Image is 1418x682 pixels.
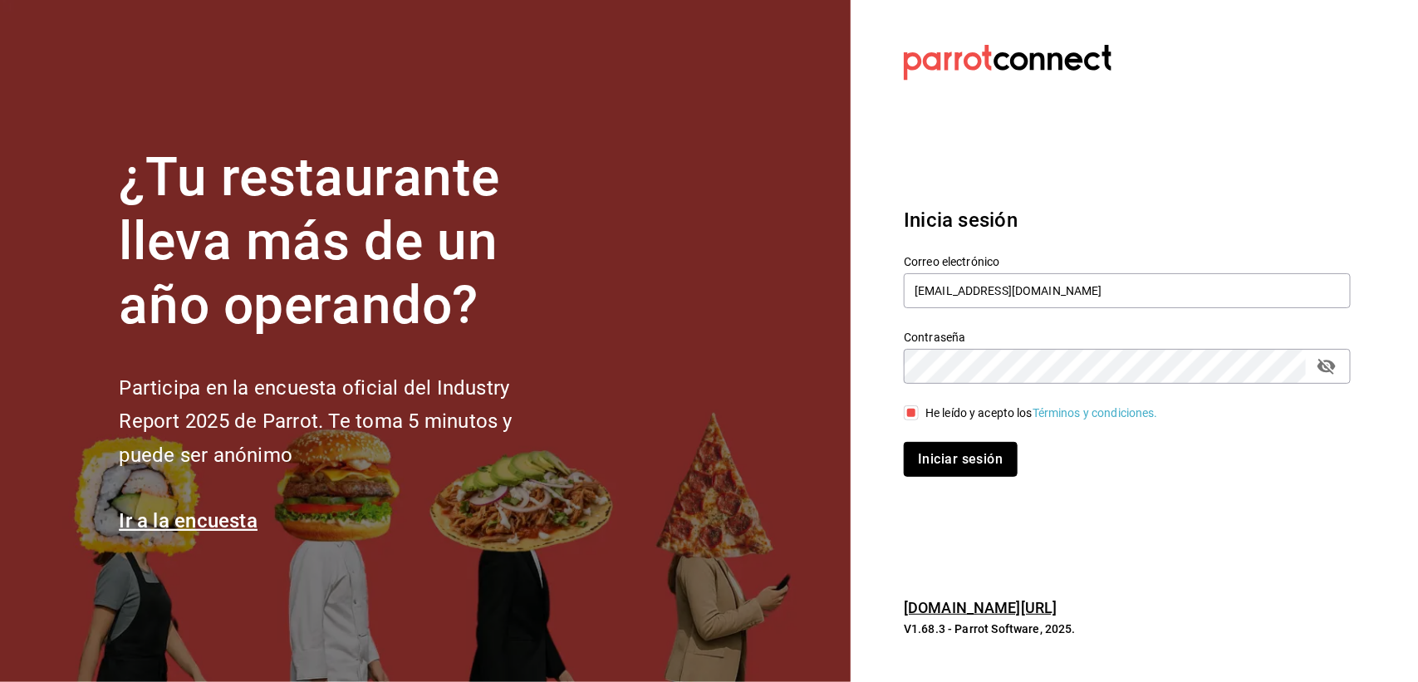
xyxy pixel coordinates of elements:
input: Ingresa tu correo electrónico [904,273,1351,308]
h1: ¿Tu restaurante lleva más de un año operando? [119,146,567,337]
a: Términos y condiciones. [1033,406,1158,420]
button: passwordField [1313,352,1341,380]
div: He leído y acepto los [925,405,1158,422]
p: V1.68.3 - Parrot Software, 2025. [904,621,1351,637]
h2: Participa en la encuesta oficial del Industry Report 2025 de Parrot. Te toma 5 minutos y puede se... [119,371,567,473]
a: [DOMAIN_NAME][URL] [904,599,1057,616]
label: Correo electrónico [904,257,1351,268]
h3: Inicia sesión [904,205,1351,235]
label: Contraseña [904,332,1351,344]
button: Iniciar sesión [904,442,1017,477]
a: Ir a la encuesta [119,509,258,532]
